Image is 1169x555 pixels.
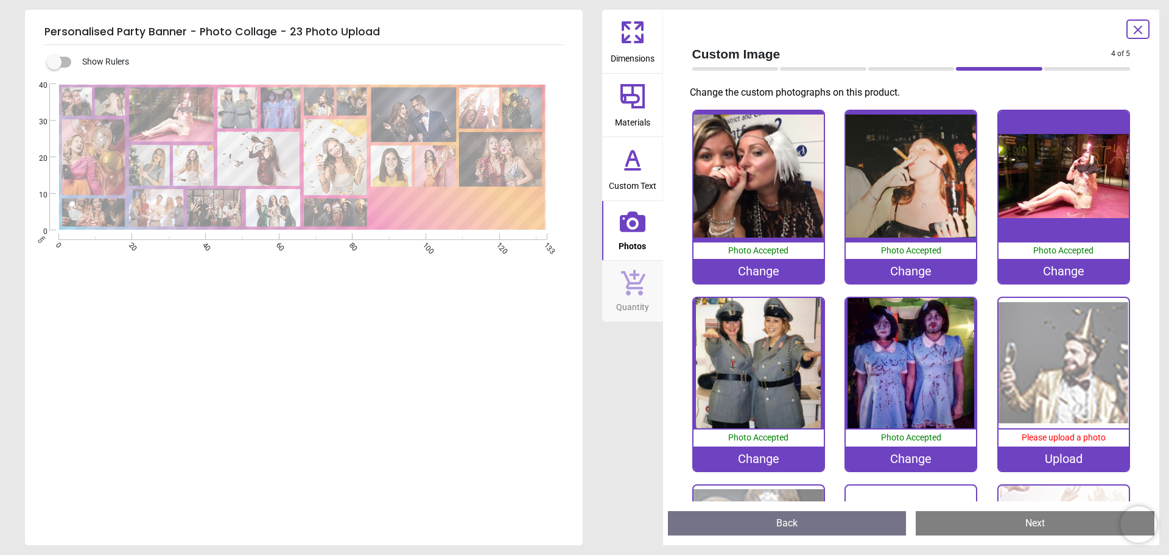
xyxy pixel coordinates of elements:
button: Quantity [602,261,663,322]
span: Photo Accepted [728,246,788,255]
span: 120 [494,241,502,249]
span: Custom Image [692,45,1112,63]
span: Materials [615,111,650,129]
div: Change [846,447,976,471]
div: Change [999,259,1129,283]
div: Show Rulers [54,55,583,69]
p: Change the custom photographs on this product. [690,86,1140,99]
span: 0 [53,241,61,249]
span: Quantity [616,295,649,314]
span: 60 [273,241,281,249]
div: Change [693,259,824,283]
div: Upload [999,447,1129,471]
span: Please upload a photo [1022,433,1106,442]
span: Photo Accepted [881,433,941,442]
span: 0 [24,227,47,237]
div: Change [693,447,824,471]
span: 40 [200,241,208,249]
span: Photo Accepted [1033,246,1094,255]
iframe: Brevo live chat [1120,506,1157,543]
button: Photos [602,201,663,261]
span: 133 [541,241,549,249]
button: Next [916,511,1154,536]
span: 20 [127,241,135,249]
span: Photo Accepted [881,246,941,255]
button: Custom Text [602,137,663,200]
div: Change [846,259,976,283]
span: 30 [24,117,47,127]
span: cm [35,234,46,245]
span: Dimensions [611,47,655,65]
span: 40 [24,80,47,91]
span: 100 [420,241,428,249]
span: Photos [619,235,646,253]
button: Dimensions [602,10,663,73]
button: Back [668,511,907,536]
h5: Personalised Party Banner - Photo Collage - 23 Photo Upload [44,19,563,45]
span: 4 of 5 [1111,49,1130,59]
button: Materials [602,74,663,137]
span: 20 [24,154,47,164]
span: 80 [347,241,355,249]
span: Custom Text [609,174,656,193]
span: 10 [24,190,47,200]
span: Photo Accepted [728,433,788,442]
